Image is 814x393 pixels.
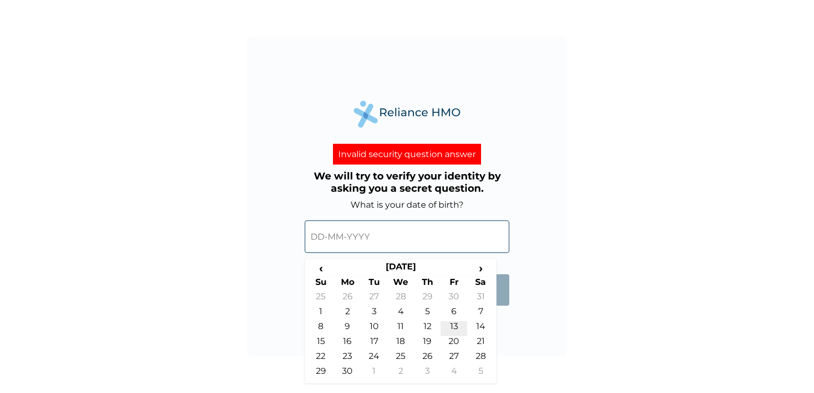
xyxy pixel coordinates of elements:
h3: We will try to verify your identity by asking you a secret question. [305,170,509,194]
td: 7 [467,306,494,321]
td: 16 [334,336,361,351]
th: Mo [334,276,361,291]
td: 26 [414,351,441,366]
td: 2 [387,366,414,381]
td: 5 [467,366,494,381]
td: 1 [361,366,387,381]
td: 4 [441,366,467,381]
td: 9 [334,321,361,336]
td: 30 [334,366,361,381]
td: 30 [441,291,467,306]
td: 1 [307,306,334,321]
th: Su [307,276,334,291]
div: Invalid security question answer [333,144,481,165]
td: 24 [361,351,387,366]
span: › [467,261,494,275]
td: 14 [467,321,494,336]
td: 15 [307,336,334,351]
td: 6 [441,306,467,321]
td: 2 [334,306,361,321]
td: 10 [361,321,387,336]
td: 12 [414,321,441,336]
td: 3 [361,306,387,321]
td: 11 [387,321,414,336]
td: 4 [387,306,414,321]
td: 23 [334,351,361,366]
th: Sa [467,276,494,291]
span: ‹ [307,261,334,275]
input: DD-MM-YYYY [305,220,509,253]
th: We [387,276,414,291]
td: 21 [467,336,494,351]
td: 20 [441,336,467,351]
th: Th [414,276,441,291]
td: 29 [307,366,334,381]
td: 19 [414,336,441,351]
td: 26 [334,291,361,306]
td: 22 [307,351,334,366]
td: 3 [414,366,441,381]
td: 17 [361,336,387,351]
td: 25 [307,291,334,306]
td: 27 [441,351,467,366]
td: 13 [441,321,467,336]
td: 31 [467,291,494,306]
td: 28 [467,351,494,366]
td: 18 [387,336,414,351]
td: 27 [361,291,387,306]
td: 25 [387,351,414,366]
th: [DATE] [334,261,467,276]
td: 29 [414,291,441,306]
label: What is your date of birth? [351,200,463,210]
th: Fr [441,276,467,291]
td: 8 [307,321,334,336]
th: Tu [361,276,387,291]
img: Reliance Health's Logo [354,101,460,128]
td: 5 [414,306,441,321]
td: 28 [387,291,414,306]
